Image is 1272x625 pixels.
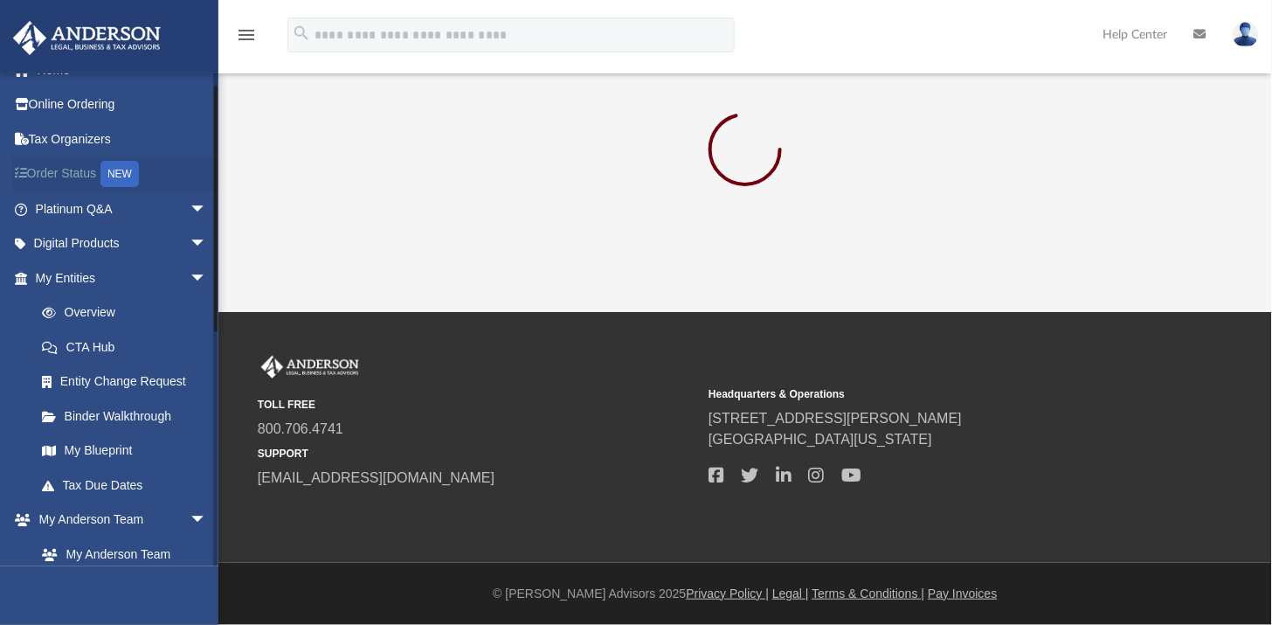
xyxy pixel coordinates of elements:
a: Terms & Conditions | [812,587,925,601]
a: Tax Due Dates [24,468,233,503]
small: TOLL FREE [258,397,696,413]
a: [GEOGRAPHIC_DATA][US_STATE] [709,432,932,447]
a: Privacy Policy | [687,587,770,601]
a: My Anderson Teamarrow_drop_down [12,503,225,538]
i: search [292,24,311,43]
a: Overview [24,295,233,330]
span: arrow_drop_down [190,260,225,296]
a: menu [236,33,257,45]
span: arrow_drop_down [190,226,225,262]
a: Platinum Q&Aarrow_drop_down [12,191,233,226]
a: Legal | [772,587,809,601]
img: User Pic [1233,22,1259,47]
a: My Blueprint [24,434,225,469]
a: Entity Change Request [24,365,233,399]
a: [STREET_ADDRESS][PERSON_NAME] [709,411,962,426]
div: © [PERSON_NAME] Advisors 2025 [218,585,1272,603]
div: NEW [100,161,139,187]
a: CTA Hub [24,330,233,365]
a: Tax Organizers [12,122,233,156]
a: My Anderson Team [24,537,216,572]
a: 800.706.4741 [258,421,343,436]
small: Headquarters & Operations [709,386,1147,402]
a: Pay Invoices [928,587,997,601]
a: Online Ordering [12,87,233,122]
img: Anderson Advisors Platinum Portal [258,356,363,378]
span: arrow_drop_down [190,191,225,227]
small: SUPPORT [258,446,696,462]
span: arrow_drop_down [190,503,225,538]
a: My Entitiesarrow_drop_down [12,260,233,295]
img: Anderson Advisors Platinum Portal [8,21,166,55]
a: Binder Walkthrough [24,399,233,434]
a: Digital Productsarrow_drop_down [12,226,233,261]
i: menu [236,24,257,45]
a: Order StatusNEW [12,156,233,192]
a: [EMAIL_ADDRESS][DOMAIN_NAME] [258,470,494,485]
